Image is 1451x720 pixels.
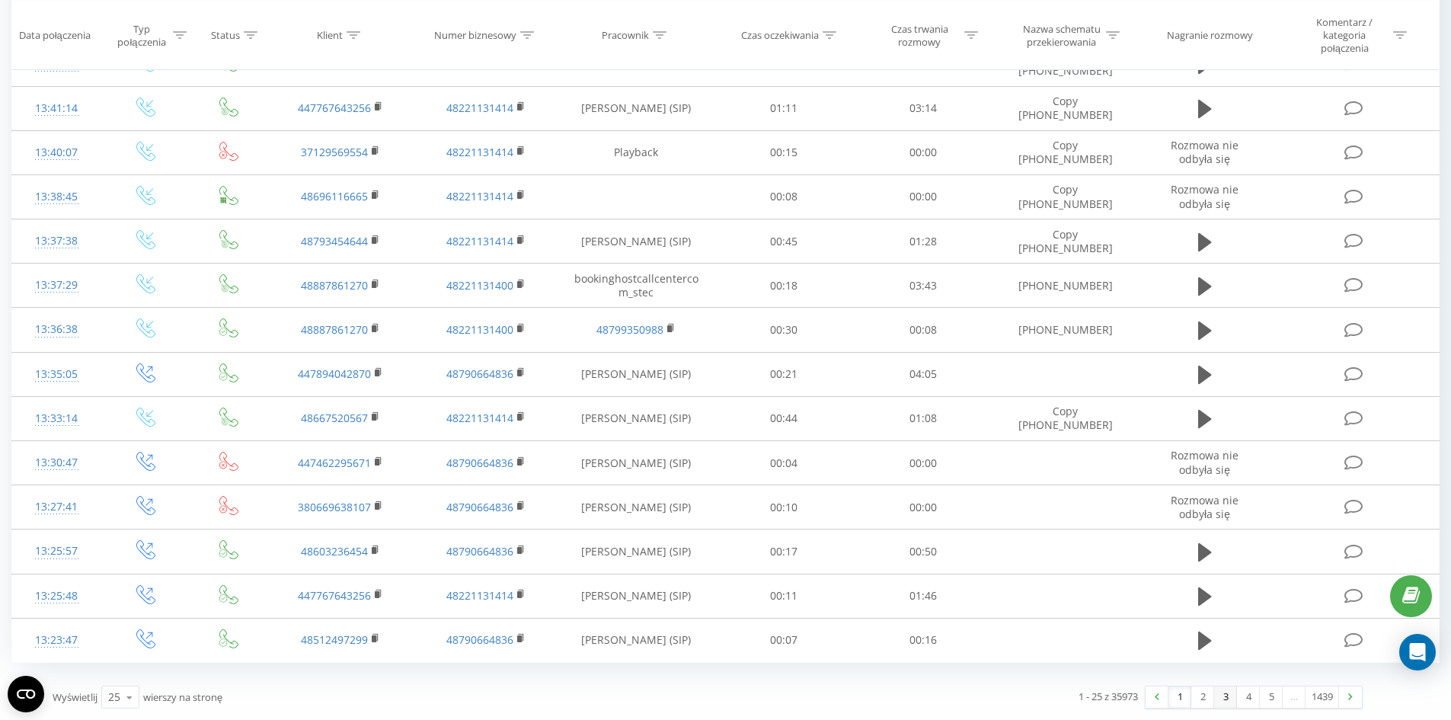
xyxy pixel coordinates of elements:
td: 00:17 [714,530,854,574]
a: 48696116665 [301,189,368,203]
a: 48793454644 [301,234,368,248]
a: 48516492121 [301,56,368,71]
div: 13:25:57 [27,536,86,566]
a: 447894042870 [298,366,371,381]
div: 13:33:14 [27,404,86,434]
div: 13:38:45 [27,182,86,212]
div: 13:35:05 [27,360,86,389]
span: Rozmowa nie odbyła się [1171,182,1238,210]
td: Copy [PHONE_NUMBER] [992,174,1137,219]
div: 25 [108,690,120,705]
a: 1439 [1306,686,1339,708]
td: [PERSON_NAME] (SIP) [558,441,714,485]
td: 00:00 [854,441,993,485]
span: Rozmowa nie odbyła się [1171,448,1238,476]
td: [PERSON_NAME] (SIP) [558,485,714,530]
td: 00:07 [714,618,854,662]
td: bookinghostcallcentercom_stec [558,264,714,308]
td: 00:21 [714,352,854,396]
div: 1 - 25 z 35973 [1079,689,1138,704]
td: Copy [PHONE_NUMBER] [992,396,1137,440]
a: 48221131400 [446,322,513,337]
td: 00:00 [854,130,993,174]
td: 00:18 [714,264,854,308]
td: 01:28 [854,219,993,264]
a: 48790664836 [446,500,513,514]
a: 1 [1168,686,1191,708]
a: 4 [1237,686,1260,708]
td: 00:30 [714,308,854,352]
a: 447767643256 [298,588,371,603]
a: 48221131414 [446,234,513,248]
td: 00:08 [714,174,854,219]
a: 447462295671 [298,456,371,470]
a: 48790664836 [446,456,513,470]
div: Typ połączenia [114,22,168,48]
a: 48790664836 [446,366,513,381]
td: Copy [PHONE_NUMBER] [992,86,1137,130]
div: 13:37:38 [27,226,86,256]
div: Open Intercom Messenger [1399,634,1436,670]
td: 03:43 [854,264,993,308]
span: Rozmowa nie odbyła się [1171,493,1238,521]
button: Open CMP widget [8,676,44,712]
span: Wyświetlij [53,690,97,704]
div: Pracownik [602,29,649,42]
div: Numer biznesowy [434,29,516,42]
td: 04:05 [854,352,993,396]
td: [PERSON_NAME] (SIP) [558,396,714,440]
td: 00:00 [854,485,993,530]
a: 37129569554 [301,145,368,159]
a: 447767643256 [298,101,371,115]
span: Rozmowa nie odbyła się [1171,138,1238,166]
td: 00:11 [714,574,854,618]
td: Copy [PHONE_NUMBER] [992,219,1137,264]
td: [PERSON_NAME] (SIP) [558,86,714,130]
td: [PHONE_NUMBER] [992,308,1137,352]
div: 13:40:07 [27,138,86,168]
a: 48790664836 [446,632,513,647]
div: Czas trwania rozmowy [879,22,960,48]
a: 48221131414 [446,189,513,203]
a: 380669638107 [298,500,371,514]
div: 13:37:29 [27,270,86,300]
a: 48799350988 [596,322,663,337]
div: Czas oczekiwania [741,29,819,42]
a: 48221131414 [446,56,513,71]
a: 48221131414 [446,588,513,603]
a: 48887861270 [301,278,368,293]
a: 48221131414 [446,145,513,159]
td: [PERSON_NAME] (SIP) [558,618,714,662]
td: [PHONE_NUMBER] [992,264,1137,308]
div: Data połączenia [19,29,91,42]
a: 3 [1214,686,1237,708]
a: 48221131400 [446,278,513,293]
a: 48887861270 [301,322,368,337]
a: 5 [1260,686,1283,708]
td: 00:16 [854,618,993,662]
td: Copy [PHONE_NUMBER] [992,130,1137,174]
div: … [1283,686,1306,708]
td: 00:15 [714,130,854,174]
td: 00:44 [714,396,854,440]
td: 00:08 [854,308,993,352]
a: 48667520567 [301,411,368,425]
span: wierszy na stronę [143,690,222,704]
td: 03:14 [854,86,993,130]
div: 13:27:41 [27,492,86,522]
td: 00:10 [714,485,854,530]
a: 48221131414 [446,411,513,425]
div: Komentarz / kategoria połączenia [1300,16,1389,55]
div: 13:41:14 [27,94,86,123]
div: 13:25:48 [27,581,86,611]
td: 00:50 [854,530,993,574]
div: 13:36:38 [27,315,86,344]
td: 00:45 [714,219,854,264]
td: [PERSON_NAME] (SIP) [558,352,714,396]
div: Status [211,29,240,42]
td: 00:04 [714,441,854,485]
div: 13:30:47 [27,448,86,478]
div: Klient [317,29,343,42]
a: 2 [1191,686,1214,708]
td: [PERSON_NAME] (SIP) [558,530,714,574]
